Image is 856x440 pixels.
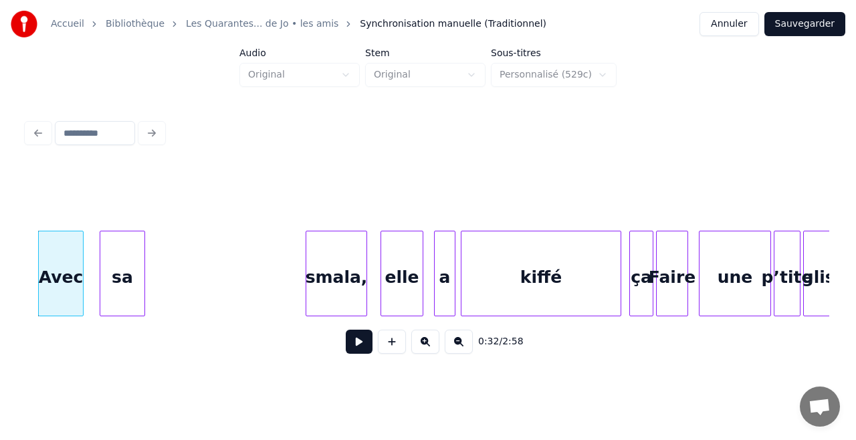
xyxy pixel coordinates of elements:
img: youka [11,11,37,37]
span: 2:58 [502,335,523,348]
span: 0:32 [478,335,499,348]
label: Stem [365,48,486,58]
div: / [478,335,510,348]
label: Audio [239,48,360,58]
a: Les Quarantes... de Jo • les amis [186,17,338,31]
div: Ouvrir le chat [800,387,840,427]
button: Sauvegarder [764,12,845,36]
a: Accueil [51,17,84,31]
label: Sous-titres [491,48,617,58]
button: Annuler [700,12,758,36]
a: Bibliothèque [106,17,165,31]
span: Synchronisation manuelle (Traditionnel) [360,17,546,31]
nav: breadcrumb [51,17,546,31]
